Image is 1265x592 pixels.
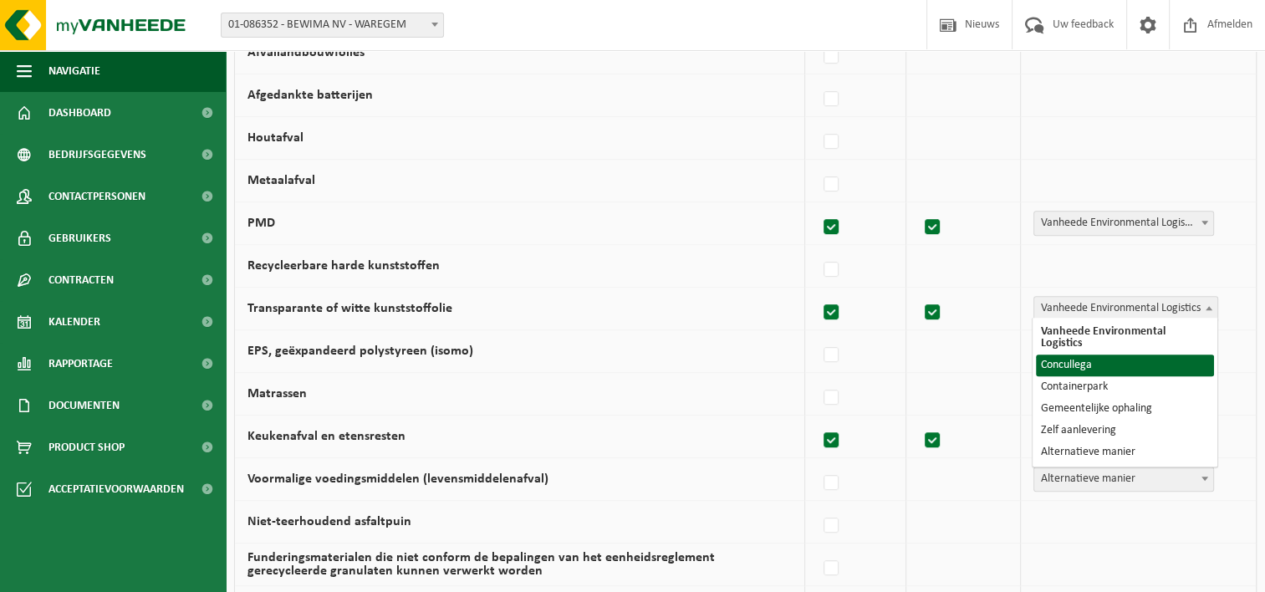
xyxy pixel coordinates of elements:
span: Acceptatievoorwaarden [48,468,184,510]
span: Vanheede Environmental Logistics [1033,211,1214,236]
label: Keukenafval en etensresten [247,430,406,443]
span: Kalender [48,301,100,343]
label: Niet-teerhoudend asfaltpuin [247,515,411,528]
span: Product Shop [48,426,125,468]
li: Vanheede Environmental Logistics [1036,321,1214,355]
label: Afvallandbouwfolies [247,46,365,59]
span: Bedrijfsgegevens [48,134,146,176]
li: Alternatieve manier [1036,441,1214,463]
li: Gemeentelijke ophaling [1036,398,1214,420]
span: Dashboard [48,92,111,134]
span: 01-086352 - BEWIMA NV - WAREGEM [221,13,444,38]
label: Afgedankte batterijen [247,89,373,102]
li: Containerpark [1036,376,1214,398]
label: EPS, geëxpandeerd polystyreen (isomo) [247,344,473,358]
span: Contracten [48,259,114,301]
label: PMD [247,217,275,230]
label: Houtafval [247,131,303,145]
span: Navigatie [48,50,100,92]
span: Contactpersonen [48,176,145,217]
label: Voormalige voedingsmiddelen (levensmiddelenafval) [247,472,548,486]
label: Metaalafval [247,174,315,187]
label: Recycleerbare harde kunststoffen [247,259,440,273]
span: Rapportage [48,343,113,385]
span: Alternatieve manier [1033,467,1214,492]
label: Funderingsmaterialen die niet conform de bepalingen van het eenheidsreglement gerecycleerde granu... [247,551,715,578]
li: Concullega [1036,355,1214,376]
label: Matrassen [247,387,307,401]
li: Zelf aanlevering [1036,420,1214,441]
span: Documenten [48,385,120,426]
span: Vanheede Environmental Logistics [1033,296,1218,321]
label: Transparante of witte kunststoffolie [247,302,452,315]
span: 01-086352 - BEWIMA NV - WAREGEM [222,13,443,37]
span: Vanheede Environmental Logistics [1034,297,1217,320]
span: Vanheede Environmental Logistics [1034,212,1213,235]
span: Gebruikers [48,217,111,259]
span: Alternatieve manier [1034,467,1213,491]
